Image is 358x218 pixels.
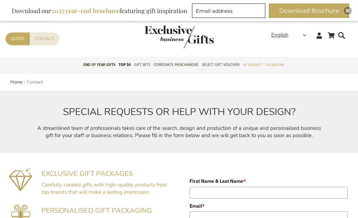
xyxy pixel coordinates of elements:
[134,61,150,68] span: Gift Sets
[145,26,214,48] img: Exclusive Business gifts logo
[271,31,311,39] div: English
[265,61,284,68] span: Occasions
[154,61,199,68] span: Corporate Merchandise
[346,9,350,13] img: Close
[42,181,167,196] span: Carefully curated gifts with high-quality products from top brands that will make a lasting impre...
[9,167,33,191] img: Exclusieve geschenkpakketten mét impact
[202,61,239,68] span: Select Gift Voucher
[145,26,179,48] a: store logo
[42,169,133,178] span: EXCLUSIVE GIFT PACKAGES
[190,177,348,185] label: First Name & Last Name
[343,7,352,15] div: Close
[269,3,349,18] button: Download Brochure
[190,202,348,210] label: Email
[36,125,322,140] p: A streamlined team of professionals takes care of the search, design and production of a unique a...
[83,61,115,68] span: End of year gifts
[6,32,30,45] a: Quote
[36,107,322,117] h2: SPECIAL REQUESTS OR HELP WITH YOUR DESIGN?
[192,3,265,18] input: Email address
[243,61,261,68] span: By Budget
[10,79,22,85] a: Home
[9,3,191,18] div: Download our featuring gift inspiration
[30,32,59,45] a: Contact
[27,79,43,85] strong: Contact
[271,31,288,39] span: English
[51,7,119,15] b: 2025 year-end brochure
[192,3,267,20] form: marketing offers and promotions
[42,206,152,215] span: PERSONALISED GIFT PACKAGING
